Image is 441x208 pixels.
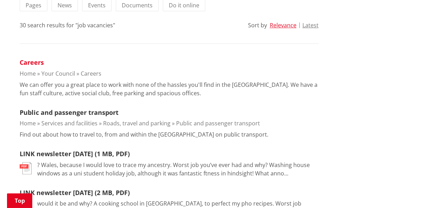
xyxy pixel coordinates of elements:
iframe: Messenger Launcher [409,179,434,204]
a: Home [20,70,36,77]
a: Roads, travel and parking [103,119,171,127]
span: News [58,1,72,9]
a: Careers [81,70,101,77]
a: Top [7,193,32,208]
span: Pages [26,1,41,9]
a: Careers [20,58,44,67]
div: 30 search results for "job vacancies" [20,21,115,29]
a: LINK newsletter [DATE] (2 MB, PDF) [20,188,130,197]
button: Relevance [270,22,296,28]
a: Public and passenger transport [20,108,119,117]
p: Find out about how to travel to, from and within the [GEOGRAPHIC_DATA] on public transport. [20,130,268,139]
a: Services and facilities [41,119,98,127]
span: Documents [122,1,153,9]
a: Public and passenger transport [176,119,260,127]
img: document-pdf.svg [20,162,32,174]
div: Sort by [248,21,267,29]
p: ? Wales, because I would love to trace my ancestry. Worst job you’ve ever had and why? Washing ho... [37,161,319,178]
a: LINK newsletter [DATE] (1 MB, PDF) [20,150,130,158]
button: Latest [302,22,319,28]
span: Do it online [169,1,199,9]
p: We can offer you a great place to work with none of the hassles you'll find in the [GEOGRAPHIC_DA... [20,81,319,97]
span: Events [88,1,106,9]
a: Home [20,119,36,127]
a: Your Council [41,70,75,77]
